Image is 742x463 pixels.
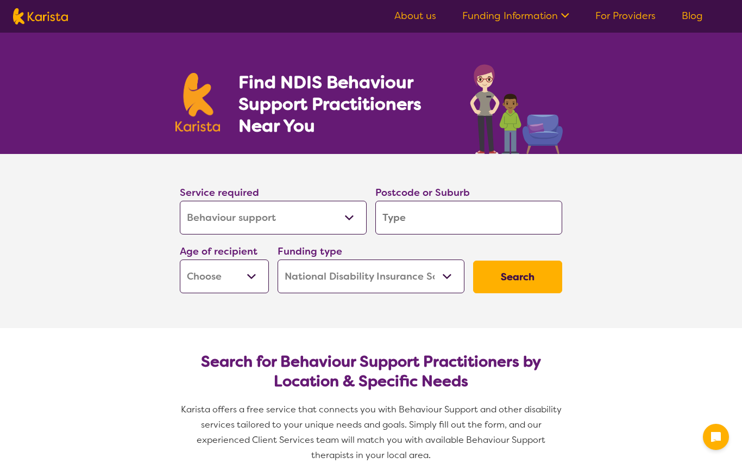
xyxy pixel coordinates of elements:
h2: Search for Behaviour Support Practitioners by Location & Specific Needs [188,352,554,391]
img: Karista logo [175,73,220,132]
a: Funding Information [462,9,569,22]
button: Search [473,261,562,293]
a: Blog [682,9,703,22]
label: Postcode or Suburb [375,186,470,199]
label: Service required [180,186,259,199]
label: Funding type [278,245,342,258]
a: About us [394,9,436,22]
p: Karista offers a free service that connects you with Behaviour Support and other disability servi... [175,402,567,463]
img: behaviour-support [467,59,567,154]
img: Karista logo [13,8,68,24]
h1: Find NDIS Behaviour Support Practitioners Near You [238,71,449,137]
input: Type [375,201,562,234]
label: Age of recipient [180,245,257,258]
a: For Providers [595,9,656,22]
